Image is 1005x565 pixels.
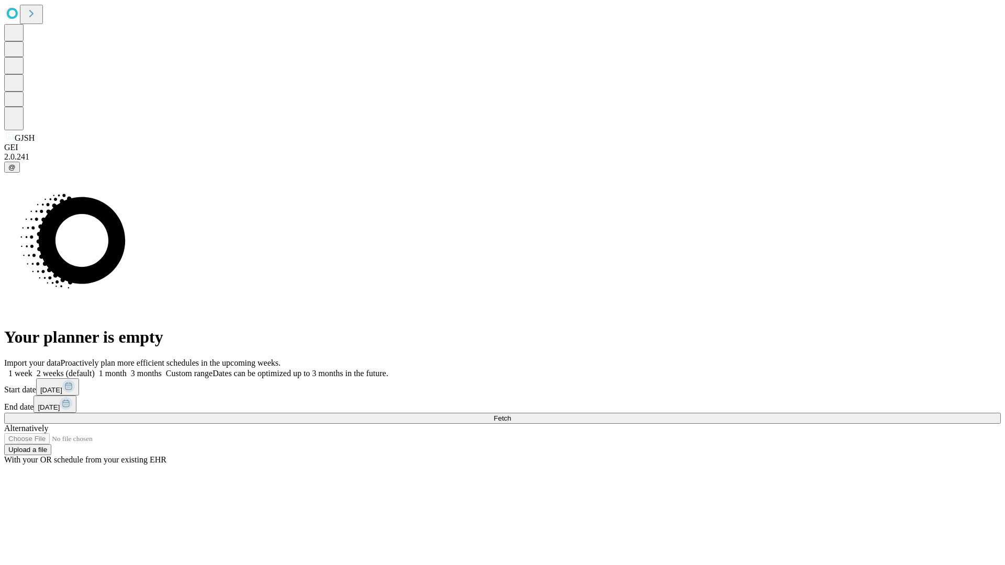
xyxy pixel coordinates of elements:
span: @ [8,163,16,171]
span: GJSH [15,133,35,142]
div: Start date [4,378,1001,395]
div: 2.0.241 [4,152,1001,162]
span: Custom range [166,369,213,378]
span: 3 months [131,369,162,378]
span: With your OR schedule from your existing EHR [4,455,166,464]
button: Fetch [4,413,1001,424]
h1: Your planner is empty [4,327,1001,347]
span: Fetch [494,414,511,422]
button: Upload a file [4,444,51,455]
span: [DATE] [38,403,60,411]
div: GEI [4,143,1001,152]
span: Alternatively [4,424,48,433]
button: [DATE] [33,395,76,413]
span: 1 week [8,369,32,378]
span: Proactively plan more efficient schedules in the upcoming weeks. [61,358,281,367]
span: Import your data [4,358,61,367]
button: [DATE] [36,378,79,395]
div: End date [4,395,1001,413]
button: @ [4,162,20,173]
span: 1 month [99,369,127,378]
span: [DATE] [40,386,62,394]
span: 2 weeks (default) [37,369,95,378]
span: Dates can be optimized up to 3 months in the future. [213,369,388,378]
